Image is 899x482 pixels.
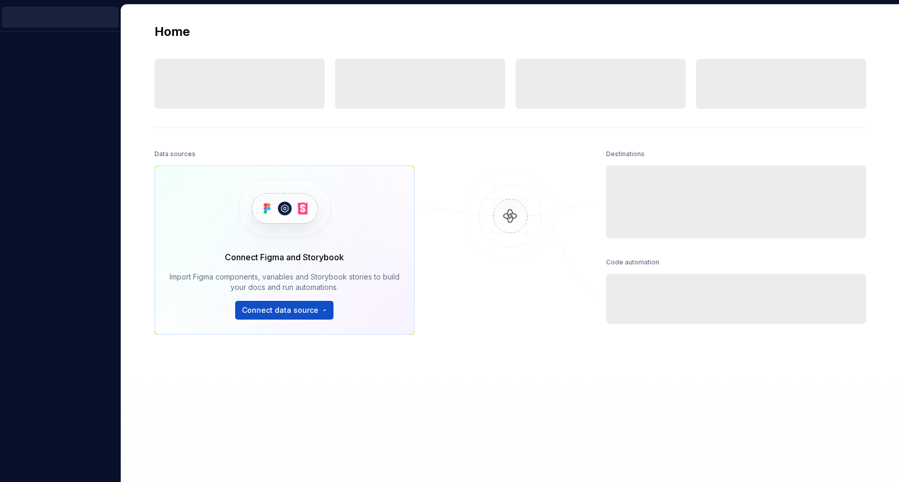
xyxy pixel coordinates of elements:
[606,147,645,161] div: Destinations
[606,255,659,270] div: Code automation
[155,147,196,161] div: Data sources
[242,305,318,315] span: Connect data source
[155,23,190,40] h2: Home
[225,251,344,263] div: Connect Figma and Storybook
[235,301,333,320] button: Connect data source
[170,272,400,293] div: Import Figma components, variables and Storybook stories to build your docs and run automations.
